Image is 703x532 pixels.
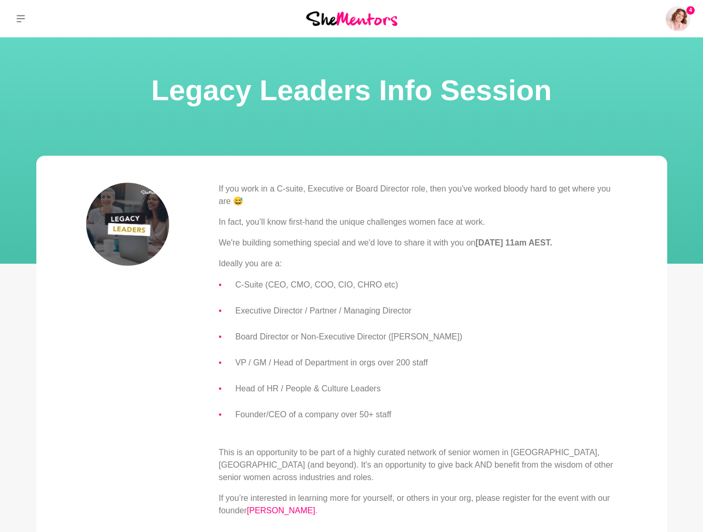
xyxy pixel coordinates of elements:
h1: Legacy Leaders Info Session [12,71,691,110]
p: If you’re interested in learning more for yourself, or others in your org, please register for th... [219,492,617,517]
li: Founder/CEO of a company over 50+ staff [236,408,617,421]
span: 4 [686,6,695,15]
p: We're building something special and we'd love to share it with you on [219,237,617,249]
a: [PERSON_NAME] [247,506,315,515]
strong: [DATE] 11am AEST. [475,238,552,247]
li: Head of HR / People & Culture Leaders [236,382,617,395]
li: Board Director or Non-Executive Director ([PERSON_NAME]) [236,330,617,344]
p: This is an opportunity to be part of a highly curated network of senior women in [GEOGRAPHIC_DATA... [219,446,617,484]
img: She Mentors Logo [306,11,397,25]
p: In fact, you’ll know first-hand the unique challenges women face at work. [219,216,617,228]
li: VP / GM / Head of Department in orgs over 200 staff [236,356,617,370]
img: Amanda Greenman [666,6,691,31]
a: Amanda Greenman4 [666,6,691,31]
li: Executive Director / Partner / Managing Director [236,304,617,318]
p: If you work in a C-suite, Executive or Board Director role, then you've worked bloody hard to get... [219,183,617,208]
li: C-Suite (CEO, CMO, COO, CIO, CHRO etc) [236,278,617,292]
p: Ideally you are a: [219,257,617,270]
